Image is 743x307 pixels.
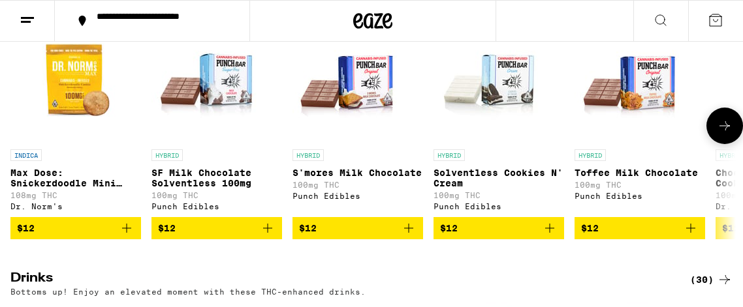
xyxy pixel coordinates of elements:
[10,12,141,143] img: Dr. Norm's - Max Dose: Snickerdoodle Mini Cookie - Indica
[10,12,141,217] a: Open page for Max Dose: Snickerdoodle Mini Cookie - Indica from Dr. Norm's
[575,168,705,178] p: Toffee Milk Chocolate
[575,12,705,143] img: Punch Edibles - Toffee Milk Chocolate
[299,223,317,233] span: $12
[434,12,564,217] a: Open page for Solventless Cookies N' Cream from Punch Edibles
[575,149,606,161] p: HYBRID
[10,217,141,239] button: Add to bag
[151,12,282,143] img: Punch Edibles - SF Milk Chocolate Solventless 100mg
[434,202,564,211] div: Punch Edibles
[17,223,35,233] span: $12
[440,223,458,233] span: $12
[292,149,324,161] p: HYBRID
[434,149,465,161] p: HYBRID
[575,217,705,239] button: Add to bag
[292,12,423,143] img: Punch Edibles - S'mores Milk Chocolate
[151,149,183,161] p: HYBRID
[151,168,282,188] p: SF Milk Chocolate Solventless 100mg
[151,12,282,217] a: Open page for SF Milk Chocolate Solventless 100mg from Punch Edibles
[158,223,176,233] span: $12
[434,191,564,199] p: 100mg THC
[292,192,423,200] div: Punch Edibles
[292,217,423,239] button: Add to bag
[575,181,705,189] p: 100mg THC
[10,149,42,161] p: INDICA
[8,9,94,20] span: Hi. Need any help?
[575,12,705,217] a: Open page for Toffee Milk Chocolate from Punch Edibles
[690,272,733,287] a: (30)
[10,202,141,211] div: Dr. Norm's
[10,287,366,296] p: Bottoms up! Enjoy an elevated moment with these THC-enhanced drinks.
[151,217,282,239] button: Add to bag
[434,12,564,143] img: Punch Edibles - Solventless Cookies N' Cream
[151,191,282,199] p: 100mg THC
[10,168,141,188] p: Max Dose: Snickerdoodle Mini Cookie - Indica
[292,12,423,217] a: Open page for S'mores Milk Chocolate from Punch Edibles
[10,191,141,199] p: 108mg THC
[575,192,705,200] div: Punch Edibles
[292,181,423,189] p: 100mg THC
[434,217,564,239] button: Add to bag
[722,223,740,233] span: $12
[581,223,599,233] span: $12
[151,202,282,211] div: Punch Edibles
[10,272,669,287] h2: Drinks
[292,168,423,178] p: S'mores Milk Chocolate
[434,168,564,188] p: Solventless Cookies N' Cream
